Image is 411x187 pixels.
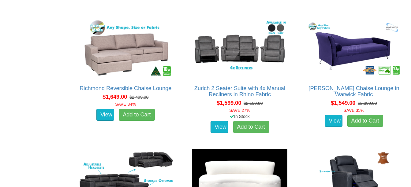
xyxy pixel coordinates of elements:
[233,121,269,133] a: Add to Cart
[308,85,399,97] a: [PERSON_NAME] Chaise Lounge in Warwick Fabric
[347,115,383,127] a: Add to Cart
[191,19,289,79] img: Zurich 2 Seater Suite with 4x Manual Recliners in Rhino Fabric
[115,102,136,107] font: SAVE 34%
[305,19,403,79] img: Romeo Chaise Lounge in Warwick Fabric
[325,115,342,127] a: View
[211,121,228,133] a: View
[77,19,175,79] img: Richmond Reversible Chaise Lounge
[244,101,263,106] del: $2,199.00
[217,100,241,106] span: $1,599.00
[80,85,171,91] a: Richmond Reversible Chaise Lounge
[96,109,114,121] a: View
[186,113,293,119] div: In Stock
[103,94,127,100] span: $1,649.00
[194,85,285,97] a: Zurich 2 Seater Suite with 4x Manual Recliners in Rhino Fabric
[129,95,148,100] del: $2,499.00
[331,100,355,106] span: $1,549.00
[229,108,250,113] font: SAVE 27%
[343,108,364,113] font: SAVE 35%
[358,101,377,106] del: $2,399.00
[119,109,155,121] a: Add to Cart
